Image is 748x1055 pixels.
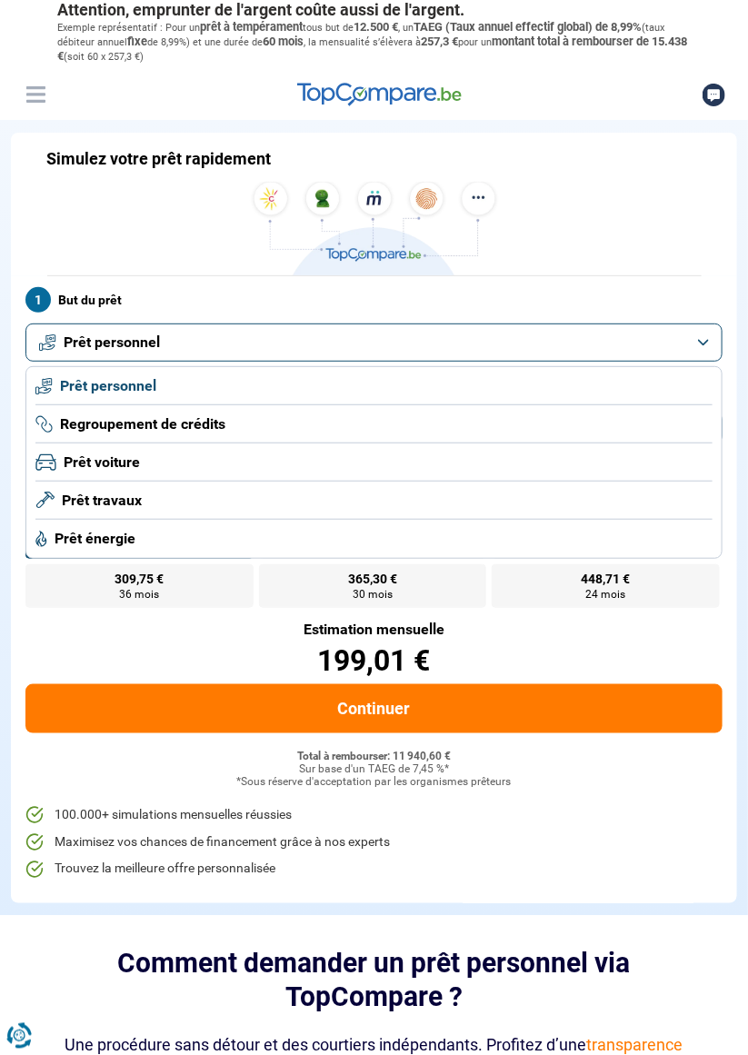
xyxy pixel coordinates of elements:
[247,182,502,275] img: TopCompare.be
[25,751,723,763] div: Total à rembourser: 11 940,60 €
[25,763,723,776] div: Sur base d'un TAEG de 7,45 %*
[119,589,159,600] span: 36 mois
[201,20,304,34] span: prêt à tempérament
[58,20,691,65] p: Exemple représentatif : Pour un tous but de , un (taux débiteur annuel de 8,99%) et une durée de ...
[25,287,723,313] label: But du prêt
[47,149,272,169] h1: Simulez votre prêt rapidement
[60,414,225,434] span: Regroupement de crédits
[25,833,723,851] li: Maximisez vos chances de financement grâce à nos experts
[60,376,156,396] span: Prêt personnel
[348,572,397,585] span: 365,30 €
[58,35,688,63] span: montant total à rembourser de 15.438 €
[25,684,723,733] button: Continuer
[55,529,135,549] span: Prêt énergie
[58,947,691,1015] h2: Comment demander un prêt personnel via TopCompare ?
[62,491,142,511] span: Prêt travaux
[353,589,393,600] span: 30 mois
[354,20,399,34] span: 12.500 €
[64,333,160,353] span: Prêt personnel
[25,776,723,789] div: *Sous réserve d'acceptation par les organismes prêteurs
[586,589,626,600] span: 24 mois
[25,806,723,824] li: 100.000+ simulations mensuelles réussies
[128,35,148,48] span: fixe
[25,646,723,675] div: 199,01 €
[115,572,164,585] span: 309,75 €
[582,572,631,585] span: 448,71 €
[25,323,723,362] button: Prêt personnel
[25,622,723,637] div: Estimation mensuelle
[264,35,304,48] span: 60 mois
[422,35,459,48] span: 257,3 €
[414,20,643,34] span: TAEG (Taux annuel effectif global) de 8,99%
[22,81,49,108] button: Menu
[297,83,462,106] img: TopCompare
[64,453,140,473] span: Prêt voiture
[25,861,723,879] li: Trouvez la meilleure offre personnalisée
